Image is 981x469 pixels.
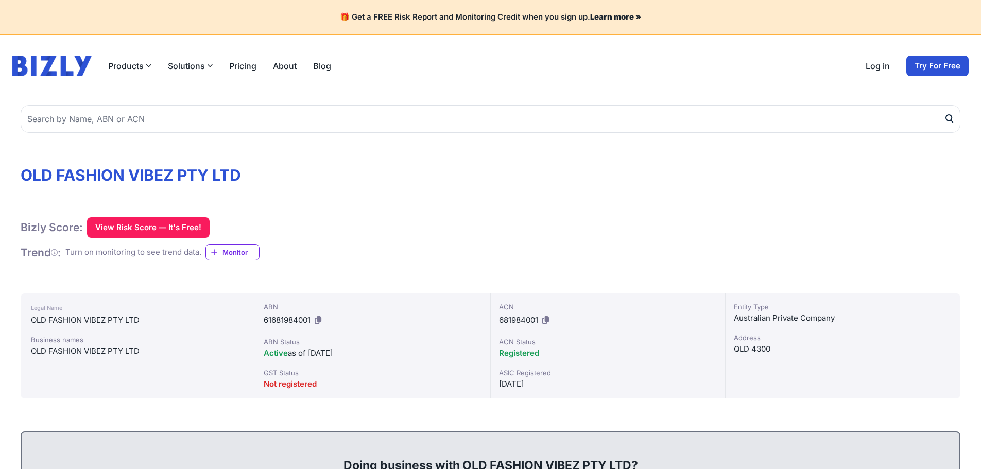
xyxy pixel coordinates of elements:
[108,60,151,72] button: Products
[313,60,331,72] a: Blog
[273,60,297,72] a: About
[31,314,245,326] div: OLD FASHION VIBEZ PTY LTD
[734,333,952,343] div: Address
[499,302,717,312] div: ACN
[264,379,317,389] span: Not registered
[87,217,210,238] button: View Risk Score — It's Free!
[264,315,311,325] span: 61681984001
[264,347,481,359] div: as of [DATE]
[21,246,61,259] h1: Trend :
[590,12,641,22] a: Learn more »
[499,337,717,347] div: ACN Status
[906,56,969,76] a: Try For Free
[65,247,201,258] div: Turn on monitoring to see trend data.
[264,302,481,312] div: ABN
[21,220,83,234] h1: Bizly Score:
[31,335,245,345] div: Business names
[499,378,717,390] div: [DATE]
[229,60,256,72] a: Pricing
[499,368,717,378] div: ASIC Registered
[734,343,952,355] div: QLD 4300
[31,345,245,357] div: OLD FASHION VIBEZ PTY LTD
[264,368,481,378] div: GST Status
[499,348,539,358] span: Registered
[21,166,960,184] h1: OLD FASHION VIBEZ PTY LTD
[31,302,245,314] div: Legal Name
[12,12,969,22] h4: 🎁 Get a FREE Risk Report and Monitoring Credit when you sign up.
[21,105,960,133] input: Search by Name, ABN or ACN
[866,60,890,72] a: Log in
[734,312,952,324] div: Australian Private Company
[168,60,213,72] button: Solutions
[499,315,538,325] span: 681984001
[734,302,952,312] div: Entity Type
[264,348,288,358] span: Active
[222,247,259,257] span: Monitor
[264,337,481,347] div: ABN Status
[205,244,260,260] a: Monitor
